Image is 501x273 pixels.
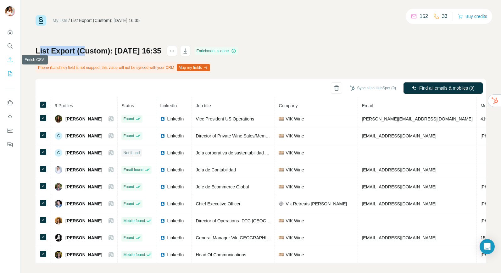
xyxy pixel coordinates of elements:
[286,252,304,258] span: VIK Wine
[279,201,284,206] img: company-logo
[167,252,184,258] span: LinkedIn
[286,150,304,156] span: VIK Wine
[55,234,62,242] img: Avatar
[420,13,428,20] p: 152
[160,201,165,206] img: LinkedIn logo
[160,252,165,257] img: LinkedIn logo
[167,235,184,241] span: LinkedIn
[160,116,165,121] img: LinkedIn logo
[55,149,62,157] div: C
[279,134,284,137] img: company-logo
[53,18,67,23] a: My lists
[345,83,400,93] button: Sync all to HubSpot (9)
[71,17,140,24] div: List Export (Custom): [DATE] 16:35
[196,201,240,206] span: Chief Executive Officer
[123,184,134,190] span: Found
[362,116,472,121] span: [PERSON_NAME][EMAIL_ADDRESS][DOMAIN_NAME]
[123,133,134,139] span: Found
[442,13,448,20] p: 33
[362,184,436,189] span: [EMAIL_ADDRESS][DOMAIN_NAME]
[5,125,15,136] button: Dashboard
[167,150,184,156] span: LinkedIn
[65,201,102,207] span: [PERSON_NAME]
[5,26,15,38] button: Quick start
[362,133,436,138] span: [EMAIL_ADDRESS][DOMAIN_NAME]
[279,253,284,256] img: company-logo
[65,133,102,139] span: [PERSON_NAME]
[362,167,436,172] span: [EMAIL_ADDRESS][DOMAIN_NAME]
[177,64,210,71] button: Map my fields
[286,133,304,139] span: VIK Wine
[419,85,475,91] span: Find all emails & mobiles (9)
[55,166,62,174] img: Avatar
[123,218,145,224] span: Mobile found
[55,115,62,123] img: Avatar
[404,82,483,94] button: Find all emails & mobiles (9)
[65,252,102,258] span: [PERSON_NAME]
[458,12,487,21] button: Buy credits
[36,15,46,26] img: Surfe Logo
[55,103,73,108] span: 9 Profiles
[167,116,184,122] span: LinkedIn
[362,235,436,240] span: [EMAIL_ADDRESS][DOMAIN_NAME]
[167,133,184,139] span: LinkedIn
[286,201,347,207] span: Vik Retreats [PERSON_NAME]
[5,111,15,122] button: Use Surfe API
[160,235,165,240] img: LinkedIn logo
[167,218,184,224] span: LinkedIn
[167,184,184,190] span: LinkedIn
[160,184,165,189] img: LinkedIn logo
[167,46,177,56] button: actions
[55,251,62,259] img: Avatar
[55,183,62,191] img: Avatar
[123,167,143,173] span: Email found
[196,150,278,155] span: Jefa corporativa de sustentabilidad y SSO
[5,6,15,16] img: Avatar
[160,218,165,223] img: LinkedIn logo
[196,103,211,108] span: Job title
[55,217,62,225] img: Avatar
[121,103,134,108] span: Status
[196,252,246,257] span: Head Of Communications
[362,201,436,206] span: [EMAIL_ADDRESS][DOMAIN_NAME]
[160,150,165,155] img: LinkedIn logo
[286,218,304,224] span: VIK Wine
[196,184,249,189] span: Jefe de Ecommerce Global
[65,167,102,173] span: [PERSON_NAME]
[36,62,211,73] div: Phone (Landline) field is not mapped, this value will not be synced with your CRM
[65,235,102,241] span: [PERSON_NAME]
[5,97,15,109] button: Use Surfe on LinkedIn
[362,103,373,108] span: Email
[279,219,284,222] img: company-logo
[160,167,165,172] img: LinkedIn logo
[481,103,493,108] span: Mobile
[65,184,102,190] span: [PERSON_NAME]
[196,133,297,138] span: Director of Private Wine Sales/Membership Director
[55,200,62,208] img: Avatar
[279,117,284,120] img: company-logo
[36,46,161,56] h1: List Export (Custom): [DATE] 16:35
[279,185,284,188] img: company-logo
[167,167,184,173] span: LinkedIn
[5,54,15,65] button: Enrich CSV
[160,103,177,108] span: LinkedIn
[5,139,15,150] button: Feedback
[65,116,102,122] span: [PERSON_NAME]
[286,116,304,122] span: VIK Wine
[167,201,184,207] span: LinkedIn
[123,116,134,122] span: Found
[5,40,15,52] button: Search
[286,184,304,190] span: VIK Wine
[65,150,102,156] span: [PERSON_NAME]
[123,150,140,156] span: Not found
[286,167,304,173] span: VIK Wine
[286,235,304,241] span: VIK Wine
[123,201,134,207] span: Found
[480,239,495,254] div: Open Intercom Messenger
[279,236,284,239] img: company-logo
[69,17,70,24] li: /
[279,103,298,108] span: Company
[279,151,284,154] img: company-logo
[195,47,238,55] div: Enrichment is done
[196,167,236,172] span: Jefa de Contabilidad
